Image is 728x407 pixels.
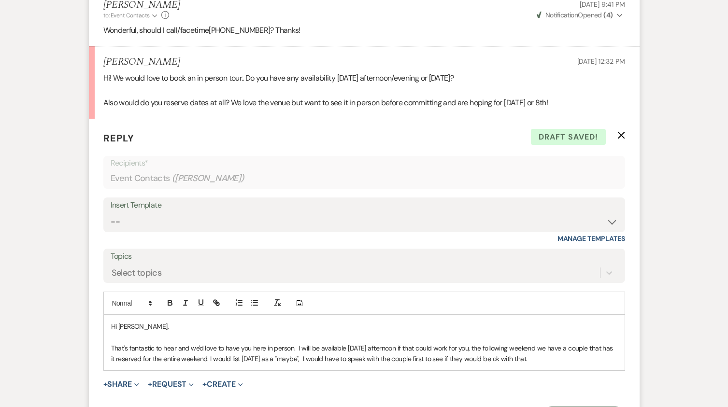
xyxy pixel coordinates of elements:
[111,321,617,332] p: Hi [PERSON_NAME],
[103,97,625,109] p: Also would do you reserve dates at all? We love the venue but want to see it in person before com...
[603,11,613,19] strong: ( 4 )
[103,12,150,19] span: to: Event Contacts
[202,380,207,388] span: +
[111,198,618,212] div: Insert Template
[172,172,244,185] span: ( [PERSON_NAME] )
[112,266,162,279] div: Select topics
[557,234,625,243] a: Manage Templates
[103,11,159,20] button: to: Event Contacts
[537,11,613,19] span: Opened
[545,11,578,19] span: Notification
[103,132,134,144] span: Reply
[531,129,606,145] span: Draft saved!
[148,380,152,388] span: +
[103,24,625,37] p: Wonderful, should I call/facetime
[535,10,625,20] button: NotificationOpened (4)
[202,380,243,388] button: Create
[111,343,617,365] p: That's fantastic to hear and we'd love to have you here in person. I will be available [DATE] aft...
[111,250,618,264] label: Topics
[103,56,180,68] h5: [PERSON_NAME]
[111,169,618,188] div: Event Contacts
[103,72,625,84] p: Hi! We would love to book an in person tour.. Do you have any availability [DATE] afternoon/eveni...
[148,380,194,388] button: Request
[103,380,108,388] span: +
[577,57,625,66] span: [DATE] 12:32 PM
[209,25,300,35] span: [PHONE_NUMBER]? Thanks!
[103,380,140,388] button: Share
[111,157,618,169] p: Recipients*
